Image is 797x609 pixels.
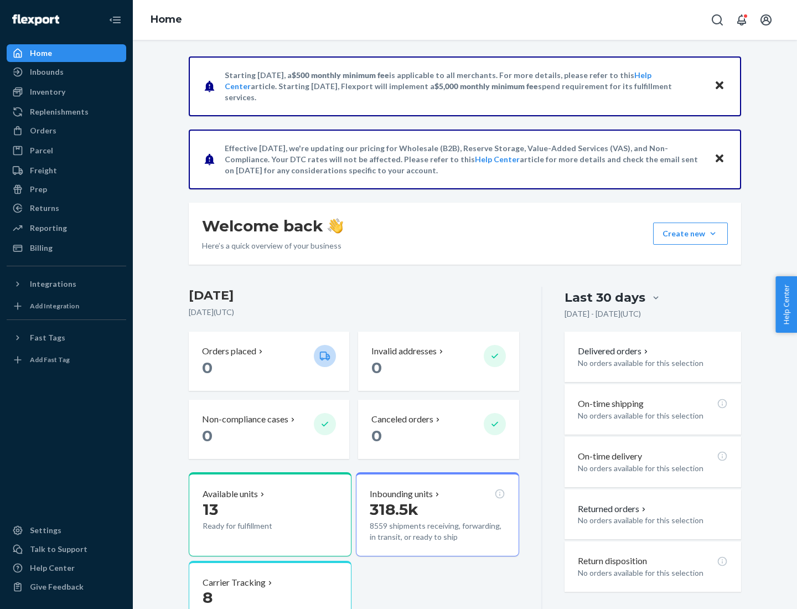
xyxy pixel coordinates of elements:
[653,223,728,245] button: Create new
[358,332,519,391] button: Invalid addresses 0
[202,358,213,377] span: 0
[30,242,53,254] div: Billing
[202,426,213,445] span: 0
[578,450,642,463] p: On-time delivery
[7,162,126,179] a: Freight
[203,488,258,500] p: Available units
[30,355,70,364] div: Add Fast Tag
[578,410,728,421] p: No orders available for this selection
[712,78,727,94] button: Close
[7,239,126,257] a: Billing
[30,562,75,574] div: Help Center
[142,4,191,36] ol: breadcrumbs
[578,555,647,567] p: Return disposition
[578,515,728,526] p: No orders available for this selection
[358,400,519,459] button: Canceled orders 0
[370,520,505,543] p: 8559 shipments receiving, forwarding, in transit, or ready to ship
[30,525,61,536] div: Settings
[30,125,56,136] div: Orders
[30,86,65,97] div: Inventory
[203,500,218,519] span: 13
[30,66,64,78] div: Inbounds
[203,588,213,607] span: 8
[202,216,343,236] h1: Welcome back
[7,351,126,369] a: Add Fast Tag
[7,219,126,237] a: Reporting
[202,240,343,251] p: Here’s a quick overview of your business
[30,106,89,117] div: Replenishments
[30,48,52,59] div: Home
[202,345,256,358] p: Orders placed
[370,500,418,519] span: 318.5k
[30,223,67,234] div: Reporting
[30,145,53,156] div: Parcel
[7,329,126,347] button: Fast Tags
[578,567,728,579] p: No orders available for this selection
[189,400,349,459] button: Non-compliance cases 0
[434,81,538,91] span: $5,000 monthly minimum fee
[30,581,84,592] div: Give Feedback
[371,413,433,426] p: Canceled orders
[565,289,645,306] div: Last 30 days
[202,413,288,426] p: Non-compliance cases
[7,44,126,62] a: Home
[7,142,126,159] a: Parcel
[203,520,305,531] p: Ready for fulfillment
[30,165,57,176] div: Freight
[565,308,641,319] p: [DATE] - [DATE] ( UTC )
[189,307,519,318] p: [DATE] ( UTC )
[7,275,126,293] button: Integrations
[12,14,59,25] img: Flexport logo
[371,358,382,377] span: 0
[7,180,126,198] a: Prep
[30,544,87,555] div: Talk to Support
[30,332,65,343] div: Fast Tags
[356,472,519,556] button: Inbounding units318.5k8559 shipments receiving, forwarding, in transit, or ready to ship
[775,276,797,333] button: Help Center
[7,122,126,140] a: Orders
[7,83,126,101] a: Inventory
[578,398,644,410] p: On-time shipping
[7,199,126,217] a: Returns
[328,218,343,234] img: hand-wave emoji
[30,203,59,214] div: Returns
[371,426,382,445] span: 0
[203,576,266,589] p: Carrier Tracking
[7,63,126,81] a: Inbounds
[225,70,703,103] p: Starting [DATE], a is applicable to all merchants. For more details, please refer to this article...
[370,488,433,500] p: Inbounding units
[30,184,47,195] div: Prep
[7,103,126,121] a: Replenishments
[475,154,520,164] a: Help Center
[578,503,648,515] button: Returned orders
[7,578,126,596] button: Give Feedback
[706,9,728,31] button: Open Search Box
[578,358,728,369] p: No orders available for this selection
[7,559,126,577] a: Help Center
[578,463,728,474] p: No orders available for this selection
[755,9,777,31] button: Open account menu
[7,297,126,315] a: Add Integration
[371,345,437,358] p: Invalid addresses
[189,472,351,556] button: Available units13Ready for fulfillment
[225,143,703,176] p: Effective [DATE], we're updating our pricing for Wholesale (B2B), Reserve Storage, Value-Added Se...
[7,540,126,558] a: Talk to Support
[30,301,79,311] div: Add Integration
[731,9,753,31] button: Open notifications
[30,278,76,290] div: Integrations
[578,345,650,358] button: Delivered orders
[7,522,126,539] a: Settings
[151,13,182,25] a: Home
[189,332,349,391] button: Orders placed 0
[104,9,126,31] button: Close Navigation
[189,287,519,304] h3: [DATE]
[712,151,727,167] button: Close
[292,70,389,80] span: $500 monthly minimum fee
